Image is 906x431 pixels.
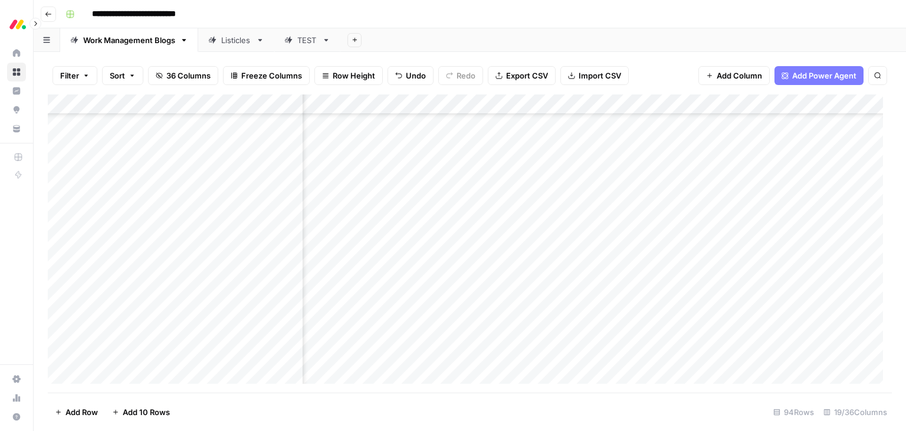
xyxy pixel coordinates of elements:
[148,66,218,85] button: 36 Columns
[123,406,170,418] span: Add 10 Rows
[488,66,556,85] button: Export CSV
[506,70,548,81] span: Export CSV
[48,403,105,422] button: Add Row
[7,63,26,81] a: Browse
[105,403,177,422] button: Add 10 Rows
[274,28,340,52] a: TEST
[65,406,98,418] span: Add Row
[7,14,28,35] img: Monday.com Logo
[457,70,475,81] span: Redo
[221,34,251,46] div: Listicles
[198,28,274,52] a: Listicles
[60,70,79,81] span: Filter
[166,70,211,81] span: 36 Columns
[223,66,310,85] button: Freeze Columns
[333,70,375,81] span: Row Height
[7,9,26,39] button: Workspace: Monday.com
[774,66,864,85] button: Add Power Agent
[241,70,302,81] span: Freeze Columns
[7,370,26,388] a: Settings
[7,100,26,119] a: Opportunities
[438,66,483,85] button: Redo
[7,388,26,407] a: Usage
[102,66,143,85] button: Sort
[60,28,198,52] a: Work Management Blogs
[297,34,317,46] div: TEST
[52,66,97,85] button: Filter
[7,407,26,426] button: Help + Support
[406,70,426,81] span: Undo
[698,66,770,85] button: Add Column
[769,403,819,422] div: 94 Rows
[7,44,26,63] a: Home
[83,34,175,46] div: Work Management Blogs
[7,81,26,100] a: Insights
[110,70,125,81] span: Sort
[388,66,434,85] button: Undo
[314,66,383,85] button: Row Height
[579,70,621,81] span: Import CSV
[792,70,856,81] span: Add Power Agent
[7,119,26,138] a: Your Data
[560,66,629,85] button: Import CSV
[717,70,762,81] span: Add Column
[819,403,892,422] div: 19/36 Columns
